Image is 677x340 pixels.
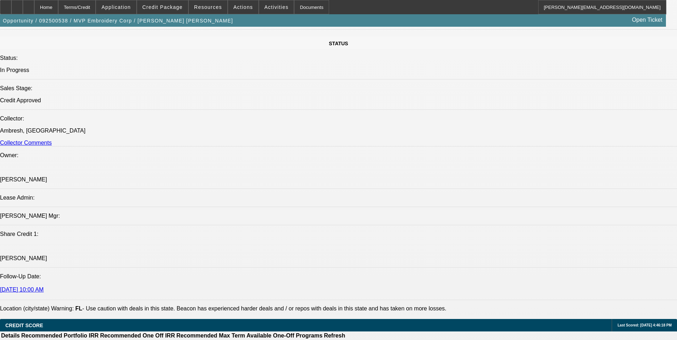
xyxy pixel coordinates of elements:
th: Recommended Max Term [176,332,246,339]
button: Application [96,0,136,14]
span: Resources [194,4,222,10]
span: Application [101,4,131,10]
span: Opportunity / 092500538 / MVP Embroidery Corp / [PERSON_NAME] [PERSON_NAME] [3,18,233,24]
span: Credit Package [142,4,183,10]
th: Recommended Portfolio IRR [21,332,99,339]
th: Recommended One Off IRR [100,332,175,339]
button: Credit Package [137,0,188,14]
b: FL [75,305,82,311]
button: Actions [228,0,258,14]
button: Resources [189,0,227,14]
span: Actions [233,4,253,10]
th: Details [1,332,20,339]
span: Activities [264,4,289,10]
span: CREDIT SCORE [5,323,43,328]
span: Last Scored: [DATE] 4:46:18 PM [617,323,672,327]
a: Open Ticket [629,14,665,26]
th: Available One-Off Programs [246,332,323,339]
span: STATUS [329,41,348,46]
th: Refresh [324,332,346,339]
label: - Use caution with deals in this state. Beacon has experienced harder deals and / or repos with d... [75,305,446,311]
button: Activities [259,0,294,14]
